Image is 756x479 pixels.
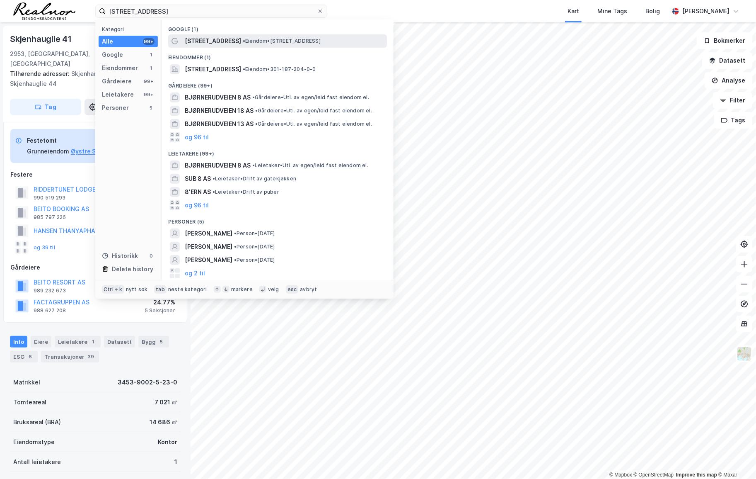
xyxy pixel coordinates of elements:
span: Eiendom • 301-187-204-0-0 [243,66,316,73]
span: [STREET_ADDRESS] [185,64,241,74]
span: [PERSON_NAME] [185,242,232,252]
div: 5 [148,105,155,111]
div: Kontor [158,437,177,447]
button: og 96 til [185,132,209,142]
span: • [243,66,245,72]
div: Festetomt [27,136,134,146]
div: Transaksjoner [41,351,99,362]
span: • [234,257,237,263]
div: Ctrl + k [102,285,124,294]
span: • [252,94,255,100]
div: Alle [102,36,113,46]
div: Mine Tags [597,6,627,16]
div: ESG [10,351,38,362]
div: nytt søk [126,286,148,293]
span: Leietaker • Drift av gatekjøkken [213,175,296,182]
div: tab [154,285,167,294]
div: Skjenhauglie 41 [10,32,73,46]
div: 989 232 673 [34,287,66,294]
a: Improve this map [676,472,717,478]
div: Eiere [31,336,51,348]
div: Gårdeiere (99+) [162,76,394,91]
span: • [234,230,237,236]
button: Bokmerker [697,32,753,49]
span: Gårdeiere • Utl. av egen/leid fast eiendom el. [252,94,369,101]
a: OpenStreetMap [634,472,674,478]
div: Google [102,50,123,60]
span: BJØRNERUDVEIEN 8 AS [185,92,251,102]
div: 5 [157,338,166,346]
div: markere [231,286,253,293]
div: Matrikkel [13,377,40,387]
div: 5 Seksjoner [145,307,175,314]
img: realnor-logo.934646d98de889bb5806.png [13,2,75,20]
span: • [255,107,258,114]
div: Skjenhauglie 42, Skjenhauglie 43, Skjenhauglie 44 [10,69,174,89]
div: 985 797 226 [34,214,66,221]
div: Eiendomstype [13,437,55,447]
div: Antall leietakere [13,457,61,467]
span: • [252,162,255,168]
div: Bygg [138,336,169,348]
div: [PERSON_NAME] [682,6,729,16]
button: Filter [713,92,753,109]
div: velg [268,286,279,293]
div: Eiendommer [102,63,138,73]
span: [STREET_ADDRESS] [185,36,241,46]
div: Leietakere [102,90,134,100]
div: Info [10,336,27,348]
div: esc [286,285,299,294]
div: 14 686 ㎡ [150,417,177,427]
div: 990 519 293 [34,195,65,201]
iframe: Chat Widget [715,439,756,479]
button: Analyse [705,72,753,89]
div: 3453-9002-5-23-0 [118,377,177,387]
button: Tags [714,112,753,129]
div: 1 [174,457,177,467]
div: 6 [26,353,34,361]
span: [PERSON_NAME] [185,255,232,265]
div: 0 [148,253,155,259]
div: Google (1) [162,19,394,34]
span: Tilhørende adresser: [10,70,71,77]
div: Leietakere [55,336,101,348]
div: Personer [102,103,129,113]
div: Grunneiendom [27,146,69,156]
span: • [243,38,245,44]
span: [PERSON_NAME] [185,229,232,238]
div: Kontrollprogram for chat [715,439,756,479]
div: neste kategori [168,286,207,293]
div: 1 [148,51,155,58]
button: og 2 til [185,268,205,278]
a: Mapbox [609,472,632,478]
div: 24.77% [145,297,175,307]
span: • [234,243,237,250]
div: Tomteareal [13,397,46,407]
div: Historikk [102,251,138,261]
div: Kart [568,6,579,16]
span: Gårdeiere • Utl. av egen/leid fast eiendom el. [255,121,372,127]
div: 99+ [143,38,155,45]
span: • [255,121,258,127]
span: BJØRNERUDVEIEN 8 AS [185,160,251,170]
div: 1 [148,65,155,71]
span: BJØRNERUDVEIEN 13 AS [185,119,254,129]
span: Leietaker • Drift av puber [213,189,279,195]
div: 7 021 ㎡ [155,397,177,407]
span: Person • [DATE] [234,243,275,250]
span: Person • [DATE] [234,230,275,237]
div: Eiendommer (1) [162,48,394,63]
button: Tag [10,99,81,115]
span: Leietaker • Utl. av egen/leid fast eiendom el. [252,162,368,169]
span: Person • [DATE] [234,257,275,263]
div: Bolig [645,6,660,16]
div: Bruksareal (BRA) [13,417,61,427]
div: Personer (5) [162,212,394,227]
div: Festere [10,170,180,180]
div: Datasett [104,336,135,348]
span: 8'ERN AS [185,187,211,197]
div: 2953, [GEOGRAPHIC_DATA], [GEOGRAPHIC_DATA] [10,49,123,69]
div: Delete history [112,264,153,274]
span: BJØRNERUDVEIEN 18 AS [185,106,254,116]
span: • [213,189,215,195]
